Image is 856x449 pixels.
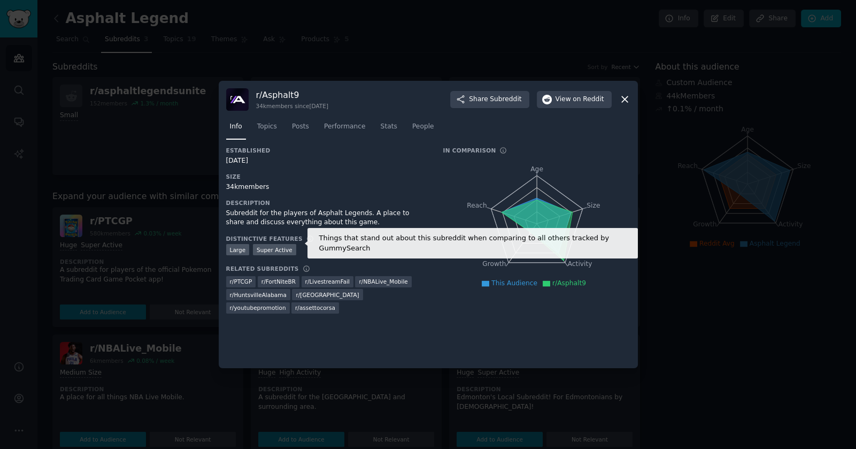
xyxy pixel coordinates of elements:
tspan: Activity [567,260,592,268]
h3: Established [226,147,428,154]
span: Topics [257,122,277,132]
span: r/ youtubepromotion [230,304,286,311]
span: r/ HuntsvilleAlabama [230,291,287,299]
span: on Reddit [573,95,604,104]
span: People [412,122,434,132]
span: Performance [324,122,366,132]
a: Posts [288,118,313,140]
a: Info [226,118,246,140]
a: People [408,118,438,140]
h3: r/ Asphalt9 [256,89,328,101]
tspan: Size [587,201,600,209]
h3: Size [226,173,428,180]
span: r/ PTCGP [230,278,252,285]
span: r/ LivestreamFail [305,278,350,285]
span: r/Asphalt9 [552,279,586,287]
div: Large [226,244,250,255]
span: r/ [GEOGRAPHIC_DATA] [296,291,359,299]
img: Asphalt9 [226,88,249,111]
span: r/ assettocorsa [295,304,335,311]
span: Stats [381,122,397,132]
div: Super Active [253,244,296,255]
span: View [556,95,604,104]
span: Posts [292,122,309,132]
span: Info [230,122,242,132]
tspan: Growth [482,260,506,268]
a: Performance [320,118,369,140]
span: r/ FortNiteBR [261,278,296,285]
h3: Description [226,199,428,207]
a: Stats [377,118,401,140]
div: 34k members [226,182,428,192]
tspan: Reach [467,201,487,209]
button: Viewon Reddit [537,91,612,108]
a: Topics [253,118,281,140]
div: Subreddit for the players of Asphalt Legends. A place to share and discuss everything about this ... [226,209,428,227]
span: Share [469,95,521,104]
span: Subreddit [490,95,521,104]
h3: Distinctive Features [226,235,303,242]
span: r/ NBALive_Mobile [359,278,407,285]
span: This Audience [491,279,537,287]
h3: In Comparison [443,147,496,154]
h3: Related Subreddits [226,265,299,272]
tspan: Age [530,165,543,173]
div: [DATE] [226,156,428,166]
div: 34k members since [DATE] [256,102,328,110]
button: ShareSubreddit [450,91,529,108]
